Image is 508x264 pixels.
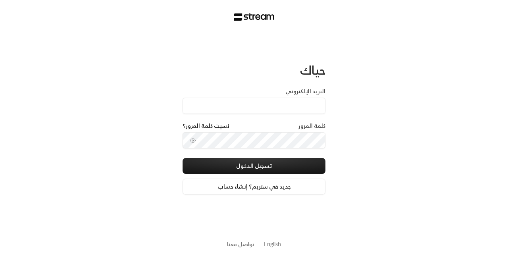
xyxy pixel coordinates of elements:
label: البريد الإلكتروني [285,87,325,95]
a: English [264,237,281,251]
button: تسجيل الدخول [183,158,325,174]
button: toggle password visibility [187,134,199,147]
a: جديد في ستريم؟ إنشاء حساب [183,179,325,195]
a: تواصل معنا [227,239,254,249]
span: حياك [300,60,325,81]
button: تواصل معنا [227,240,254,248]
label: كلمة المرور [298,122,325,130]
img: Stream Logo [234,13,275,21]
a: نسيت كلمة المرور؟ [183,122,229,130]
